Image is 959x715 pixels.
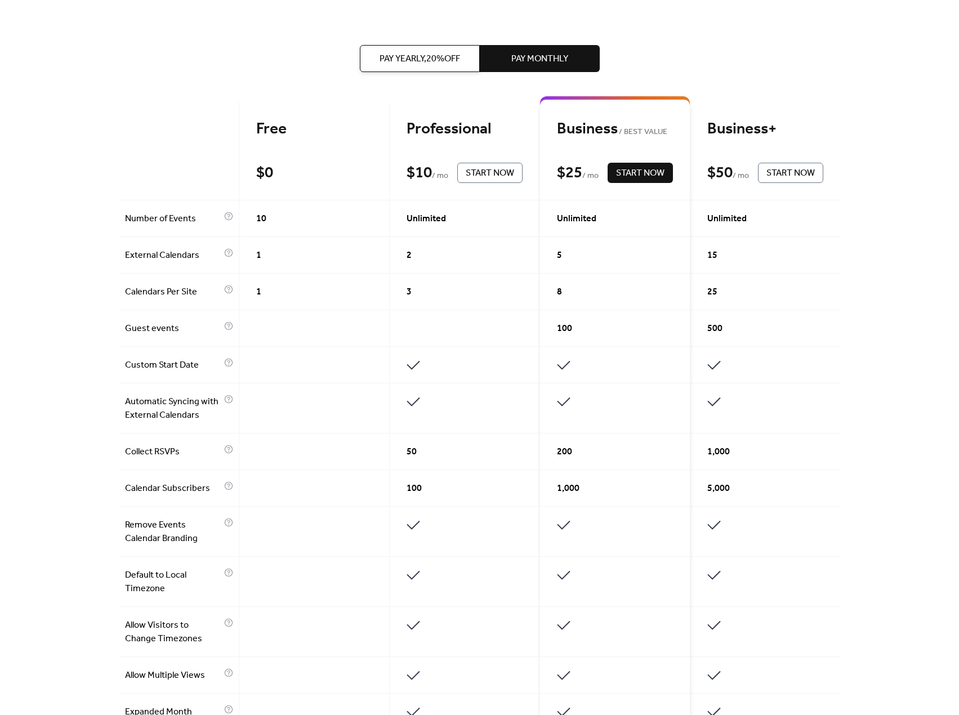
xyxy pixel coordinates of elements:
span: 100 [557,322,572,336]
span: 25 [707,285,717,299]
span: Start Now [616,167,664,180]
button: Start Now [758,163,823,183]
button: Start Now [457,163,523,183]
span: / mo [432,169,448,183]
span: 1,000 [707,445,730,459]
span: 500 [707,322,722,336]
span: Start Now [466,167,514,180]
span: Pay Monthly [511,52,568,66]
span: 1 [256,249,261,262]
span: Unlimited [707,212,747,226]
span: 100 [407,482,422,495]
button: Pay Monthly [480,45,600,72]
div: Business+ [707,119,823,139]
span: 1 [256,285,261,299]
span: Calendar Subscribers [125,482,221,495]
button: Start Now [608,163,673,183]
span: 3 [407,285,412,299]
div: $ 10 [407,163,432,183]
span: 1,000 [557,482,579,495]
span: Automatic Syncing with External Calendars [125,395,221,422]
div: Business [557,119,673,139]
span: 50 [407,445,417,459]
span: Pay Yearly, 20% off [380,52,460,66]
span: Start Now [766,167,815,180]
span: Collect RSVPs [125,445,221,459]
span: Guest events [125,322,221,336]
span: 5,000 [707,482,730,495]
span: 2 [407,249,412,262]
span: Allow Multiple Views [125,669,221,682]
span: / mo [582,169,599,183]
span: 10 [256,212,266,226]
span: 15 [707,249,717,262]
span: Unlimited [407,212,446,226]
span: Unlimited [557,212,596,226]
button: Pay Yearly,20%off [360,45,480,72]
span: Allow Visitors to Change Timezones [125,619,221,646]
span: Custom Start Date [125,359,221,372]
span: 8 [557,285,562,299]
div: $ 25 [557,163,582,183]
span: Default to Local Timezone [125,569,221,596]
div: $ 50 [707,163,733,183]
span: Number of Events [125,212,221,226]
span: 5 [557,249,562,262]
span: / mo [733,169,749,183]
span: External Calendars [125,249,221,262]
div: Professional [407,119,523,139]
span: 200 [557,445,572,459]
div: Free [256,119,372,139]
span: BEST VALUE [618,126,668,139]
span: Calendars Per Site [125,285,221,299]
div: $ 0 [256,163,273,183]
span: Remove Events Calendar Branding [125,519,221,546]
